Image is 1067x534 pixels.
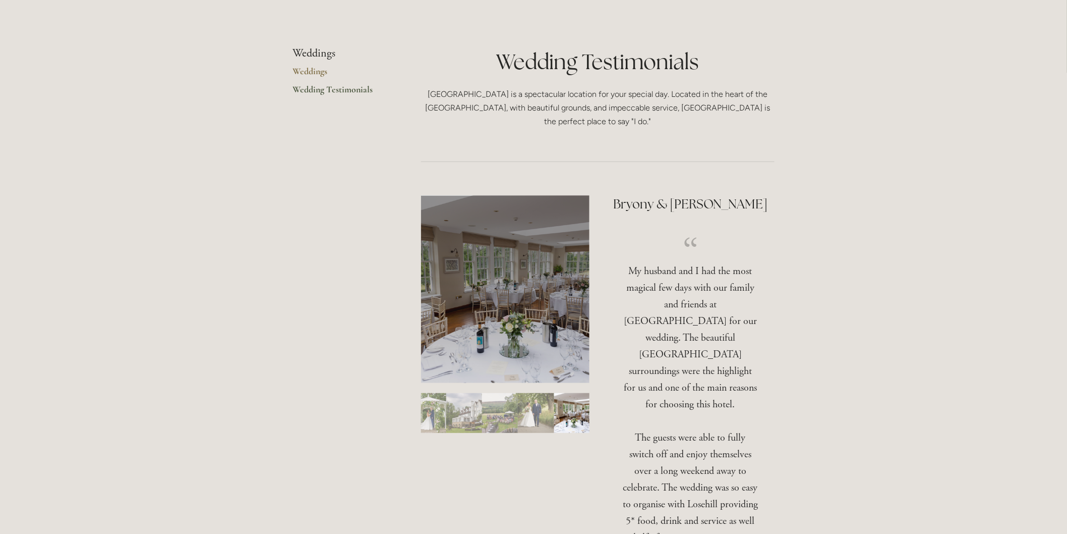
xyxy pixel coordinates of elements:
img: Slide 2 [446,393,482,433]
img: Slide 5 [554,393,590,433]
img: Slide 3 [482,393,518,433]
img: Slide 1 [410,393,446,433]
a: Weddings [292,66,389,84]
h2: Bryony & [PERSON_NAME] [607,195,775,213]
span: “ [623,246,759,263]
li: Weddings [292,47,389,60]
img: Slide 4 [518,393,554,433]
h1: Wedding Testimonials [421,47,775,77]
p: [GEOGRAPHIC_DATA] is a spectacular location for your special day. Located in the heart of the [GE... [421,87,775,129]
a: Wedding Testimonials [292,84,389,102]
